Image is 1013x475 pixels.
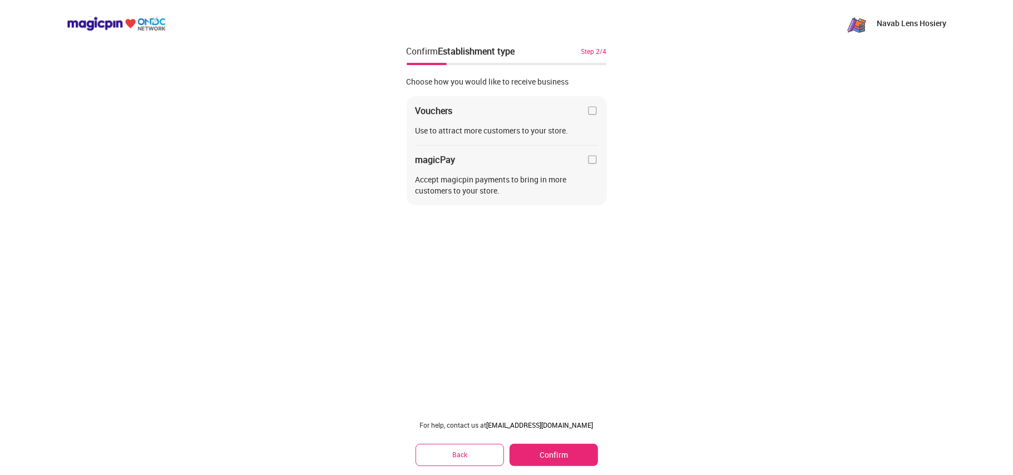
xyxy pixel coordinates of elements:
div: Use to attract more customers to your store. [416,125,598,136]
div: Choose how you would like to receive business [407,76,607,87]
img: home-delivery-unchecked-checkbox-icon.f10e6f61.svg [587,105,598,116]
img: ondc-logo-new-small.8a59708e.svg [67,16,166,31]
div: magicPay [416,154,456,165]
div: Step 2/4 [581,46,607,56]
div: Establishment type [438,45,515,57]
a: [EMAIL_ADDRESS][DOMAIN_NAME] [487,420,594,429]
button: Back [416,444,505,466]
div: For help, contact us at [416,420,598,429]
div: Vouchers [416,105,453,116]
img: zN8eeJ7_1yFC7u6ROh_yaNnuSMByXp4ytvKet0ObAKR-3G77a2RQhNqTzPi8_o_OMQ7Yu_PgX43RpeKyGayj_rdr-Pw [846,12,868,34]
div: Confirm [407,44,515,58]
p: Navab Lens Hosiery [877,18,946,29]
img: home-delivery-unchecked-checkbox-icon.f10e6f61.svg [587,154,598,165]
button: Confirm [510,444,597,466]
div: Accept magicpin payments to bring in more customers to your store. [416,174,598,196]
